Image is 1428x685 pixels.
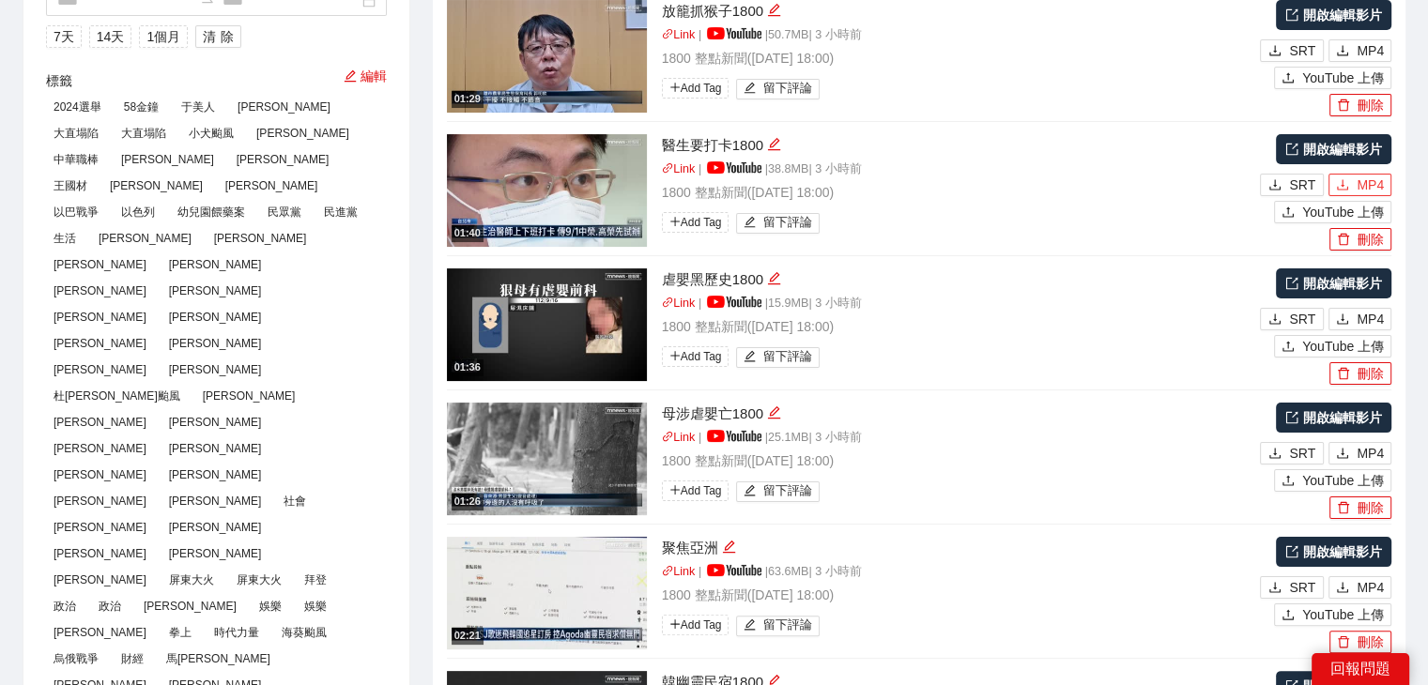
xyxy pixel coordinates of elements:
p: 1800 整點新聞 ( [DATE] 18:00 ) [662,48,1256,68]
span: YouTube 上傳 [1302,336,1384,357]
p: 1800 整點新聞 ( [DATE] 18:00 ) [662,450,1256,471]
span: plus [669,350,681,361]
button: 清除 [195,25,241,48]
div: 編輯 [767,403,781,425]
span: 時代力量 [207,622,267,643]
span: link [662,28,674,40]
button: delete刪除 [1329,362,1391,385]
button: downloadMP4 [1328,174,1391,196]
span: edit [767,271,781,285]
div: 02:21 [452,628,484,644]
button: downloadMP4 [1328,39,1391,62]
span: [PERSON_NAME] [136,596,244,616]
span: [PERSON_NAME] [230,97,338,117]
button: uploadYouTube 上傳 [1274,603,1391,626]
span: link [662,297,674,309]
span: delete [1337,501,1350,516]
span: 58金鐘 [116,97,166,117]
span: [PERSON_NAME] [46,464,154,485]
button: edit留下評論 [736,213,820,234]
span: upload [1282,340,1295,355]
span: download [1336,447,1349,462]
button: 1個月 [139,25,188,48]
p: | | 15.9 MB | 3 小時前 [662,295,1256,313]
span: [PERSON_NAME] [46,412,154,433]
span: [PERSON_NAME] [46,622,154,643]
span: 以色列 [114,202,162,222]
span: download [1268,581,1282,596]
span: edit [744,82,756,96]
span: SRT [1289,443,1315,464]
span: Add Tag [662,78,729,99]
button: downloadSRT [1260,308,1324,330]
span: [PERSON_NAME] [161,491,269,511]
span: 杜[PERSON_NAME]颱風 [46,386,188,406]
button: delete刪除 [1329,228,1391,251]
span: 2024選舉 [46,97,109,117]
span: [PERSON_NAME] [46,491,154,511]
span: edit [767,137,781,151]
span: MP4 [1357,309,1384,329]
div: 01:40 [452,225,484,241]
button: downloadMP4 [1328,576,1391,599]
span: [PERSON_NAME] [161,412,269,433]
span: upload [1282,608,1295,623]
a: 開啟編輯影片 [1276,268,1391,298]
button: uploadYouTube 上傳 [1274,67,1391,89]
span: [PERSON_NAME] [161,438,269,459]
span: delete [1337,99,1350,114]
span: download [1268,312,1282,327]
span: SRT [1289,577,1315,598]
span: download [1336,581,1349,596]
span: 政治 [46,596,84,616]
img: fe01f765-c563-44fa-98ad-fec68550eef9.jpg [447,134,647,247]
img: yt_logo_rgb_light.a676ea31.png [707,27,761,39]
span: 娛樂 [252,596,289,616]
span: edit [767,405,781,419]
span: [PERSON_NAME] [114,149,222,170]
span: link [662,162,674,175]
span: [PERSON_NAME] [207,228,315,249]
span: [PERSON_NAME] [161,307,269,327]
span: [PERSON_NAME] [249,123,357,144]
span: [PERSON_NAME] [161,333,269,354]
span: 娛樂 [297,596,334,616]
p: 1800 整點新聞 ( [DATE] 18:00 ) [662,585,1256,605]
span: 中華職棒 [46,149,106,170]
span: 幼兒園餵藥案 [170,202,253,222]
button: 7天 [46,25,82,48]
div: 編輯 [767,134,781,157]
span: 大直塌陷 [46,123,106,144]
span: 烏俄戰爭 [46,648,106,669]
span: export [1285,277,1298,290]
p: | | 25.1 MB | 3 小時前 [662,429,1256,448]
button: delete刪除 [1329,631,1391,653]
span: YouTube 上傳 [1302,68,1384,88]
span: upload [1282,205,1295,221]
button: uploadYouTube 上傳 [1274,335,1391,358]
span: MP4 [1357,577,1384,598]
img: yt_logo_rgb_light.a676ea31.png [707,296,761,308]
div: 01:29 [452,91,484,107]
span: [PERSON_NAME] [195,386,303,406]
span: [PERSON_NAME] [161,281,269,301]
button: downloadSRT [1260,174,1324,196]
span: plus [669,484,681,495]
span: [PERSON_NAME] [218,175,326,196]
span: [PERSON_NAME] [46,281,154,301]
span: [PERSON_NAME] [46,570,154,590]
div: 母涉虐嬰亡1800 [662,403,1256,425]
span: download [1336,44,1349,59]
span: [PERSON_NAME] [161,517,269,538]
img: yt_logo_rgb_light.a676ea31.png [707,161,761,174]
span: download [1336,312,1349,327]
a: 開啟編輯影片 [1276,134,1391,164]
a: 開啟編輯影片 [1276,537,1391,567]
button: downloadSRT [1260,39,1324,62]
button: edit留下評論 [736,79,820,99]
span: YouTube 上傳 [1302,202,1384,222]
span: SRT [1289,175,1315,195]
span: [PERSON_NAME] [46,359,154,380]
button: edit留下評論 [736,347,820,368]
a: linkLink [662,28,696,41]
